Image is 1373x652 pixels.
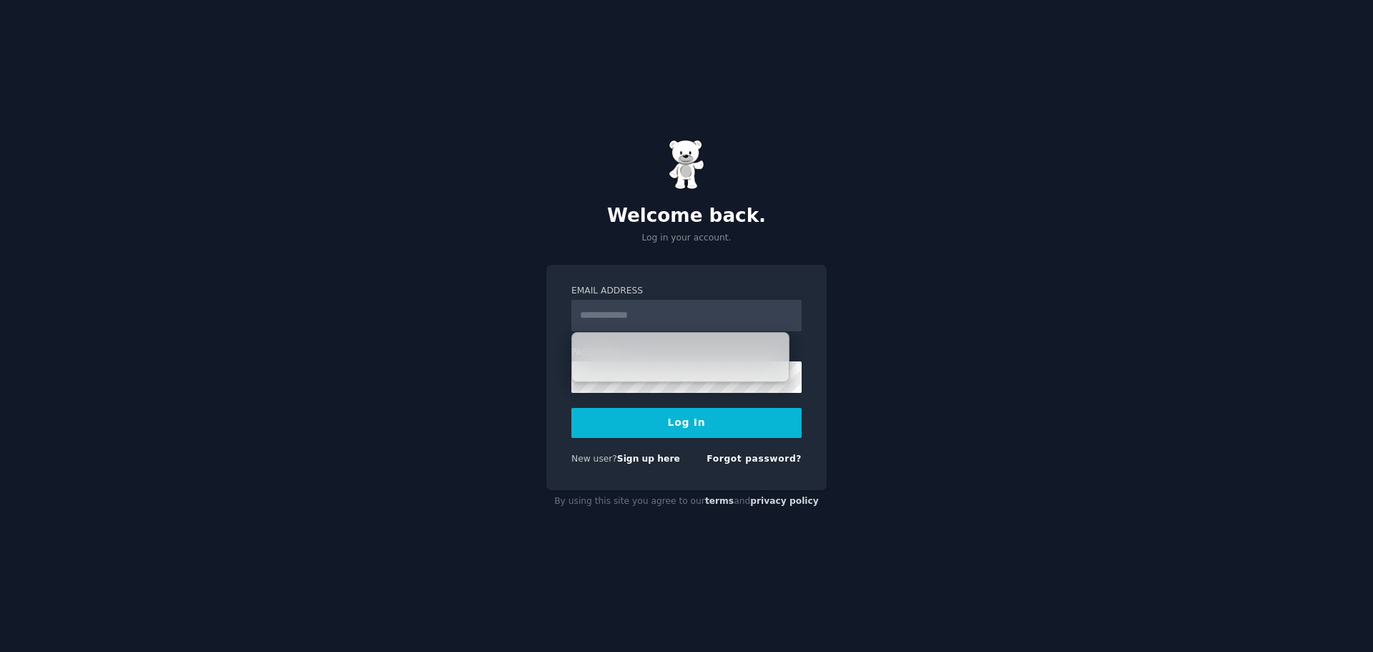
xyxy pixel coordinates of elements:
a: Forgot password? [707,454,802,464]
h2: Welcome back. [546,205,827,228]
img: Gummy Bear [669,140,704,190]
div: By using this site you agree to our and [546,490,827,513]
button: Log In [571,408,802,438]
a: terms [705,496,734,506]
span: New user? [571,454,617,464]
a: privacy policy [750,496,819,506]
a: Sign up here [617,454,680,464]
label: Email Address [571,285,802,298]
p: Log in your account. [546,232,827,245]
